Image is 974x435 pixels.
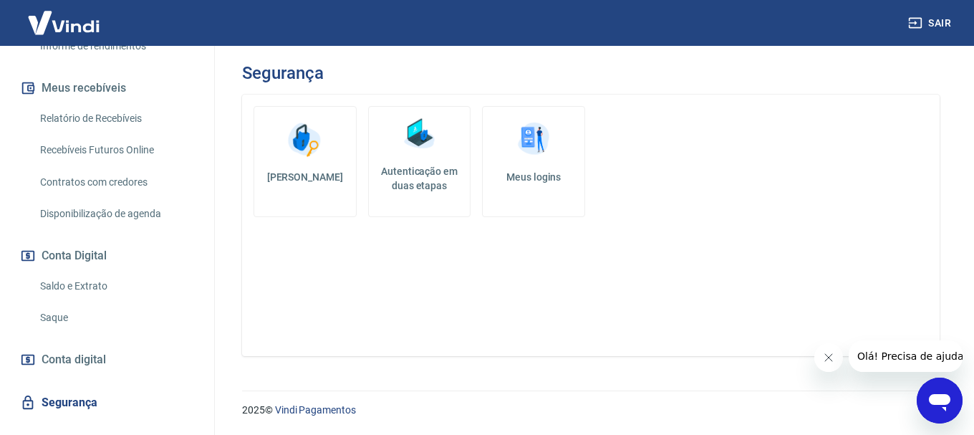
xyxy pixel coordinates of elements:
span: Conta digital [42,350,106,370]
a: Conta digital [17,344,197,376]
a: Disponibilização de agenda [34,199,197,229]
a: [PERSON_NAME] [254,106,357,217]
h5: Meus logins [494,170,573,184]
p: 2025 © [242,403,940,418]
iframe: Mensagem da empresa [849,340,963,372]
a: Contratos com credores [34,168,197,197]
h5: Autenticação em duas etapas [375,164,465,193]
button: Conta Digital [17,240,197,272]
a: Relatório de Recebíveis [34,104,197,133]
a: Meus logins [482,106,585,217]
a: Saque [34,303,197,333]
a: Saldo e Extrato [34,272,197,301]
a: Recebíveis Futuros Online [34,135,197,165]
iframe: Botão para abrir a janela de mensagens [917,378,963,424]
button: Meus recebíveis [17,72,197,104]
img: Meus logins [512,118,555,161]
h5: [PERSON_NAME] [266,170,344,184]
a: Autenticação em duas etapas [368,106,471,217]
span: Olá! Precisa de ajuda? [9,10,120,21]
a: Vindi Pagamentos [275,404,356,416]
img: Autenticação em duas etapas [397,113,440,156]
a: Segurança [17,387,197,419]
button: Sair [905,10,957,37]
iframe: Fechar mensagem [814,343,843,372]
h3: Segurança [242,63,323,83]
a: Informe de rendimentos [34,32,197,61]
img: Alterar senha [284,118,327,161]
img: Vindi [17,1,110,44]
